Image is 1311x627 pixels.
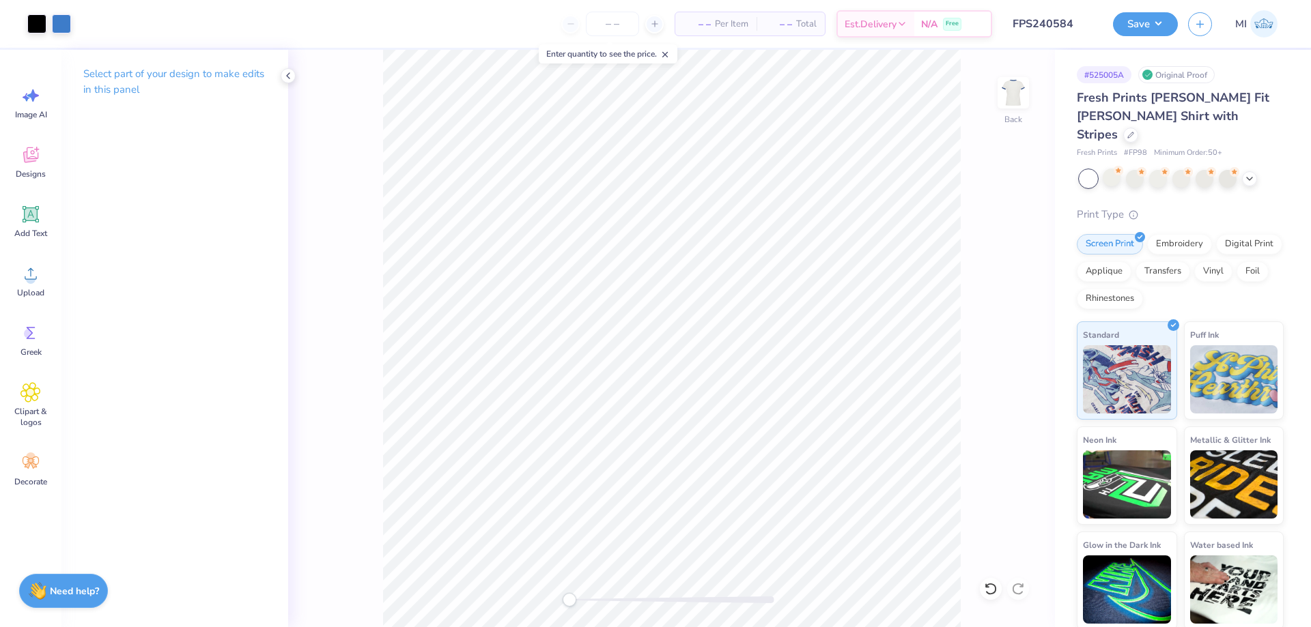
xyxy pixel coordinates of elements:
[1190,538,1253,552] span: Water based Ink
[1004,113,1022,126] div: Back
[1077,289,1143,309] div: Rhinestones
[1235,16,1247,32] span: MI
[15,109,47,120] span: Image AI
[539,44,677,63] div: Enter quantity to see the price.
[1229,10,1284,38] a: MI
[1077,66,1131,83] div: # 525005A
[765,17,792,31] span: – –
[1190,345,1278,413] img: Puff Ink
[1083,450,1171,519] img: Neon Ink
[845,17,897,31] span: Est. Delivery
[1000,79,1027,106] img: Back
[1077,261,1131,282] div: Applique
[1190,327,1219,342] span: Puff Ink
[14,228,47,239] span: Add Text
[1083,555,1171,624] img: Glow in the Dark Ink
[921,17,938,31] span: N/A
[1138,66,1215,83] div: Original Proof
[1083,327,1119,342] span: Standard
[1077,207,1284,222] div: Print Type
[1083,538,1161,552] span: Glow in the Dark Ink
[1194,261,1232,282] div: Vinyl
[1002,10,1103,38] input: Untitled Design
[1250,10,1278,38] img: Mark Isaac
[586,12,639,36] input: – –
[1077,147,1117,159] span: Fresh Prints
[1124,147,1147,159] span: # FP98
[20,347,42,358] span: Greek
[946,19,959,29] span: Free
[1136,261,1190,282] div: Transfers
[50,585,99,598] strong: Need help?
[1190,433,1271,447] span: Metallic & Glitter Ink
[83,66,266,98] p: Select part of your design to make edits in this panel
[715,17,748,31] span: Per Item
[683,17,711,31] span: – –
[1216,234,1282,254] div: Digital Print
[1237,261,1269,282] div: Foil
[1077,89,1269,143] span: Fresh Prints [PERSON_NAME] Fit [PERSON_NAME] Shirt with Stripes
[796,17,817,31] span: Total
[1190,555,1278,624] img: Water based Ink
[1113,12,1178,36] button: Save
[1083,345,1171,413] img: Standard
[17,287,44,298] span: Upload
[1190,450,1278,519] img: Metallic & Glitter Ink
[1147,234,1212,254] div: Embroidery
[8,406,53,428] span: Clipart & logos
[14,476,47,487] span: Decorate
[1154,147,1222,159] span: Minimum Order: 50 +
[563,593,576,607] div: Accessibility label
[16,169,46,179] span: Designs
[1077,234,1143,254] div: Screen Print
[1083,433,1116,447] span: Neon Ink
